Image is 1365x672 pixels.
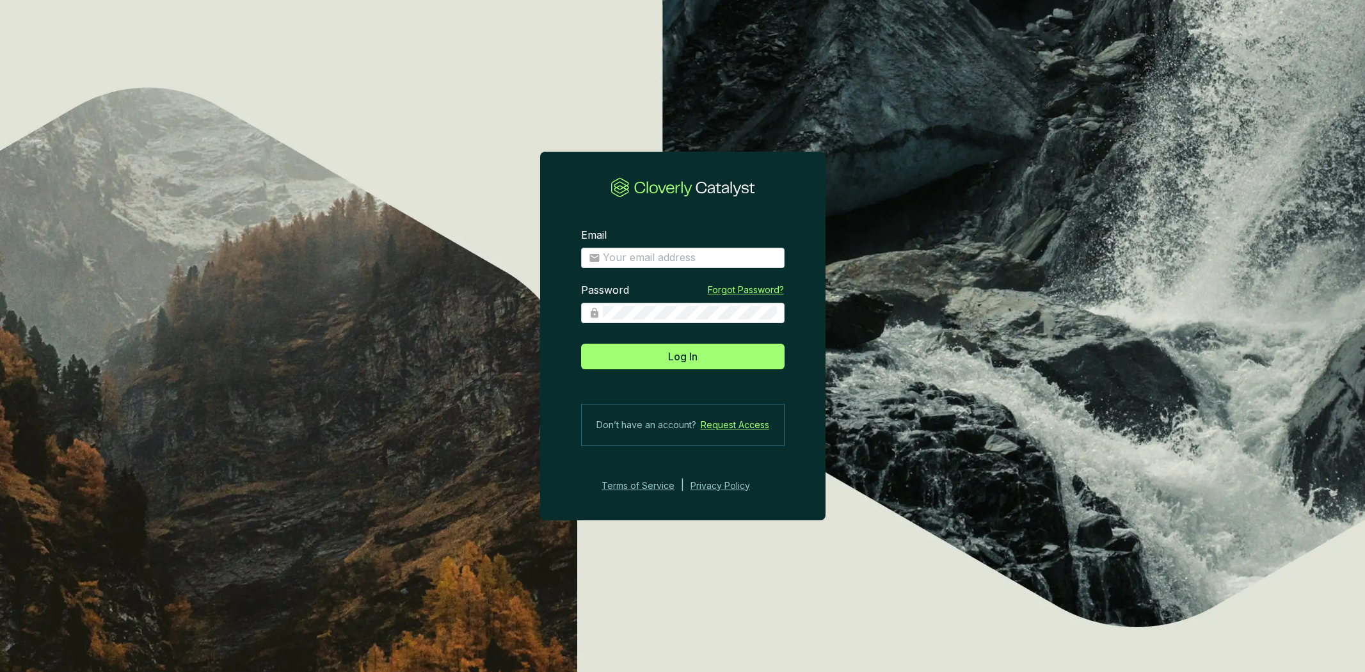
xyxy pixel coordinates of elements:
[581,228,607,243] label: Email
[603,306,777,320] input: Password
[598,478,675,493] a: Terms of Service
[581,344,785,369] button: Log In
[708,284,784,296] a: Forgot Password?
[701,417,769,433] a: Request Access
[690,478,767,493] a: Privacy Policy
[681,478,684,493] div: |
[603,251,777,265] input: Email
[581,284,629,298] label: Password
[668,349,698,364] span: Log In
[596,417,696,433] span: Don’t have an account?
